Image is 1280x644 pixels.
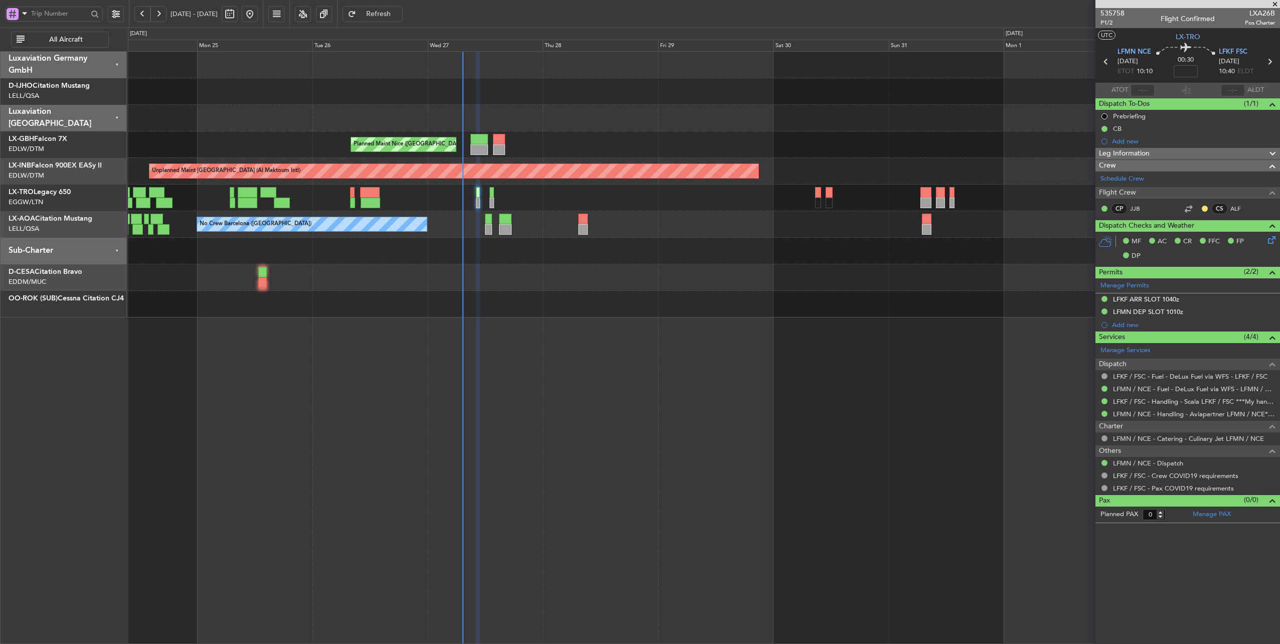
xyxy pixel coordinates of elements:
a: D-CESACitation Bravo [9,268,82,275]
span: Pos Charter [1245,19,1275,27]
div: LFKF ARR SLOT 1040z [1113,295,1179,303]
span: LX-INB [9,162,31,169]
span: AC [1158,237,1167,247]
span: DP [1132,251,1141,261]
span: Flight Crew [1099,187,1136,199]
div: Sat 30 [773,40,889,52]
span: MF [1132,237,1141,247]
div: CP [1111,203,1128,214]
span: Permits [1099,267,1123,278]
div: Sun 24 [82,40,198,52]
span: Charter [1099,421,1123,432]
div: Add new [1112,320,1275,329]
a: LELL/QSA [9,224,39,233]
span: (2/2) [1244,266,1258,277]
a: JJB [1130,204,1153,213]
span: LX-TRO [1176,32,1200,42]
span: FFC [1208,237,1220,247]
a: LX-INBFalcon 900EX EASy II [9,162,102,169]
span: (4/4) [1244,332,1258,342]
a: EGGW/LTN [9,198,43,207]
span: [DATE] - [DATE] [171,10,218,19]
button: Refresh [343,6,403,22]
a: OO-ROK (SUB)Cessna Citation CJ4 [9,295,124,302]
a: Manage Permits [1100,281,1149,291]
span: Crew [1099,160,1116,172]
span: Leg Information [1099,148,1150,159]
a: Schedule Crew [1100,174,1144,184]
span: Dispatch [1099,359,1127,370]
a: LX-GBHFalcon 7X [9,135,67,142]
a: LFKF / FSC - Fuel - DeLux Fuel via WFS - LFKF / FSC [1113,372,1267,381]
span: 10:40 [1219,67,1235,77]
span: P1/2 [1100,19,1125,27]
div: Sun 31 [889,40,1004,52]
span: LX-TRO [9,189,34,196]
a: LELL/QSA [9,91,39,100]
a: LX-TROLegacy 650 [9,189,71,196]
a: Manage PAX [1193,510,1231,520]
a: LX-AOACitation Mustang [9,215,92,222]
span: D-IJHO [9,82,33,89]
span: Services [1099,332,1125,343]
span: Pax [1099,495,1110,507]
a: LFMN / NCE - Handling - Aviapartner LFMN / NCE*****MY HANDLING**** [1113,410,1275,418]
a: LFKF / FSC - Pax COVID19 requirements [1113,484,1234,493]
span: Refresh [358,11,399,18]
a: D-IJHOCitation Mustang [9,82,90,89]
span: LX-GBH [9,135,34,142]
span: 10:10 [1137,67,1153,77]
div: [DATE] [1006,30,1023,38]
span: ATOT [1111,85,1128,95]
span: LFKF FSC [1219,47,1247,57]
a: LFKF / FSC - Handling - Scala LFKF / FSC ***My handling*** [1113,397,1275,406]
div: CS [1211,203,1228,214]
a: Manage Services [1100,346,1151,356]
div: Wed 27 [428,40,543,52]
div: CB [1113,124,1122,133]
a: LFKF / FSC - Crew COVID19 requirements [1113,471,1238,480]
div: Add new [1112,137,1275,145]
div: Unplanned Maint [GEOGRAPHIC_DATA] (Al Maktoum Intl) [152,164,300,179]
div: LFMN DEP SLOT 1010z [1113,307,1183,316]
span: LXA26B [1245,8,1275,19]
span: 535758 [1100,8,1125,19]
div: Planned Maint Nice ([GEOGRAPHIC_DATA]) [354,137,465,152]
span: OO-ROK (SUB) [9,295,58,302]
div: Prebriefing [1113,112,1146,120]
span: LFMN NCE [1117,47,1151,57]
a: LFMN / NCE - Catering - Culinary Jet LFMN / NCE [1113,434,1264,443]
label: Planned PAX [1100,510,1138,520]
div: No Crew Barcelona ([GEOGRAPHIC_DATA]) [200,217,311,232]
span: LX-AOA [9,215,35,222]
input: Trip Number [31,6,88,21]
a: EDLW/DTM [9,144,44,153]
div: Mon 25 [197,40,312,52]
span: All Aircraft [27,36,105,43]
a: LFMN / NCE - Dispatch [1113,459,1183,467]
span: FP [1236,237,1244,247]
span: CR [1183,237,1192,247]
a: EDLW/DTM [9,171,44,180]
span: 00:30 [1178,55,1194,65]
a: EDDM/MUC [9,277,46,286]
a: ALF [1230,204,1253,213]
span: ETOT [1117,67,1134,77]
div: Mon 1 [1004,40,1119,52]
a: LFMN / NCE - Fuel - DeLux Fuel via WFS - LFMN / NCE [1113,385,1275,393]
div: Flight Confirmed [1161,14,1215,24]
span: Dispatch To-Dos [1099,98,1150,110]
button: UTC [1098,31,1115,40]
span: [DATE] [1219,57,1239,67]
input: --:-- [1131,84,1155,96]
span: ELDT [1237,67,1253,77]
span: Dispatch Checks and Weather [1099,220,1194,232]
div: Fri 29 [658,40,773,52]
span: [DATE] [1117,57,1138,67]
button: All Aircraft [11,32,109,48]
div: Thu 28 [543,40,658,52]
span: D-CESA [9,268,35,275]
div: Tue 26 [312,40,428,52]
span: Others [1099,445,1121,457]
span: (0/0) [1244,495,1258,505]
